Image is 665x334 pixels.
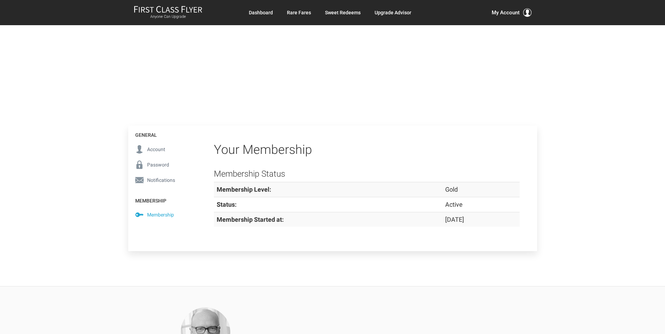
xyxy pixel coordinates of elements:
strong: Status: [217,201,237,208]
span: Notifications [147,176,175,184]
a: Sweet Redeems [325,6,361,19]
a: First Class FlyerAnyone Can Upgrade [134,6,202,20]
td: Gold [442,182,519,197]
td: [DATE] [442,212,519,227]
strong: Membership Level: [217,186,271,193]
a: Account [128,142,196,157]
a: Membership [128,207,196,222]
a: Password [128,157,196,172]
small: Anyone Can Upgrade [134,14,202,19]
a: Rare Fares [287,6,311,19]
a: Dashboard [249,6,273,19]
h3: Membership Status [214,169,520,178]
img: First Class Flyer [134,6,202,13]
span: Account [147,145,165,153]
h4: General [128,126,196,141]
h4: Membership [128,191,196,207]
a: Notifications [128,172,196,188]
span: My Account [492,8,520,17]
span: Password [147,161,169,169]
td: Active [442,197,519,212]
a: Upgrade Advisor [375,6,411,19]
span: Membership [147,211,174,219]
button: My Account [492,8,532,17]
strong: Membership Started at: [217,216,284,223]
h2: Your Membership [214,143,520,157]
